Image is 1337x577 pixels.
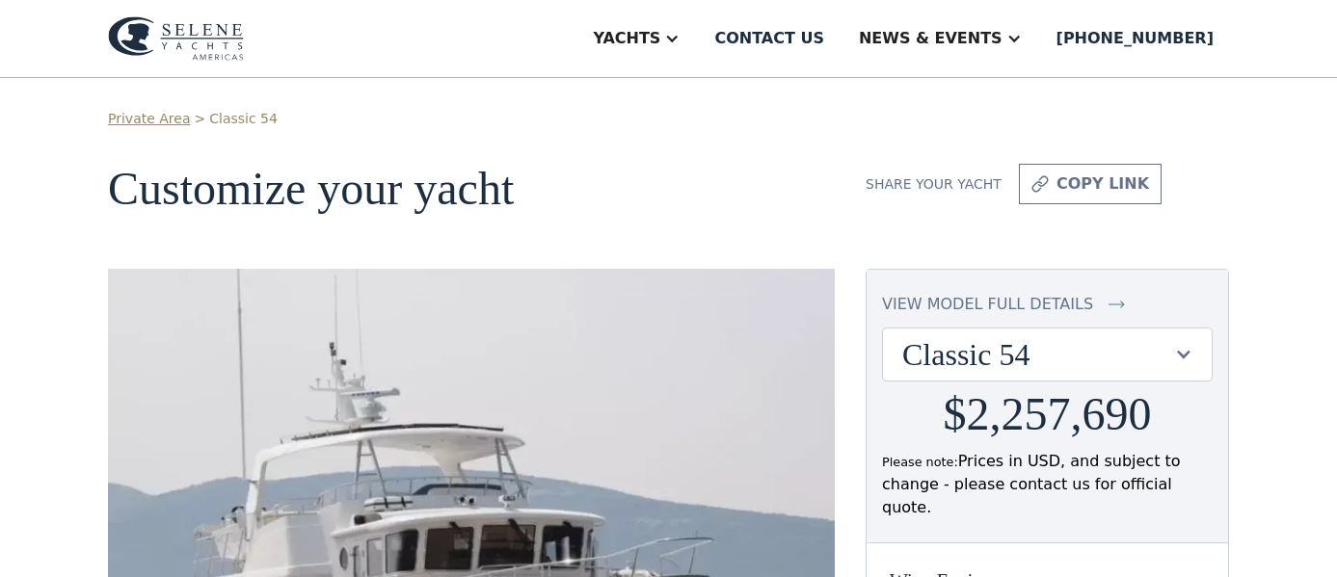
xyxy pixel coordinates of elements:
span: Please note: [882,455,958,469]
div: [PHONE_NUMBER] [1056,27,1214,50]
a: Classic 54 [209,109,278,129]
div: Share your yacht [866,174,1002,195]
div: > [194,109,205,129]
a: copy link [1019,164,1162,204]
div: Classic 54 [883,328,1212,380]
a: Private Area [108,109,190,129]
div: Contact us [714,27,824,50]
div: Prices in USD, and subject to change - please contact us for official quote. [882,450,1213,519]
div: News & EVENTS [859,27,1003,50]
div: copy link [1056,172,1149,196]
img: logo [108,16,244,61]
a: view model full details [882,293,1213,316]
h2: $2,257,690 [944,389,1152,440]
div: Yachts [593,27,660,50]
img: icon [1031,172,1049,196]
div: view model full details [882,293,1093,316]
h1: Customize your yacht [108,164,835,215]
img: icon [1109,293,1125,316]
div: Classic 54 [902,336,1173,373]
